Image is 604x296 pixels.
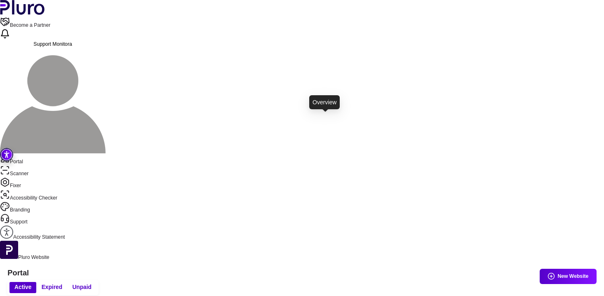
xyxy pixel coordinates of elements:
button: Unpaid [67,282,96,293]
div: Overview [309,95,340,109]
button: Active [9,282,37,293]
span: Unpaid [72,284,92,291]
span: Expired [42,284,62,291]
span: Support Monitora [33,41,72,47]
button: Expired [36,282,67,293]
button: New Website [540,269,597,284]
span: Active [14,284,31,291]
h1: Portal [7,268,596,277]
